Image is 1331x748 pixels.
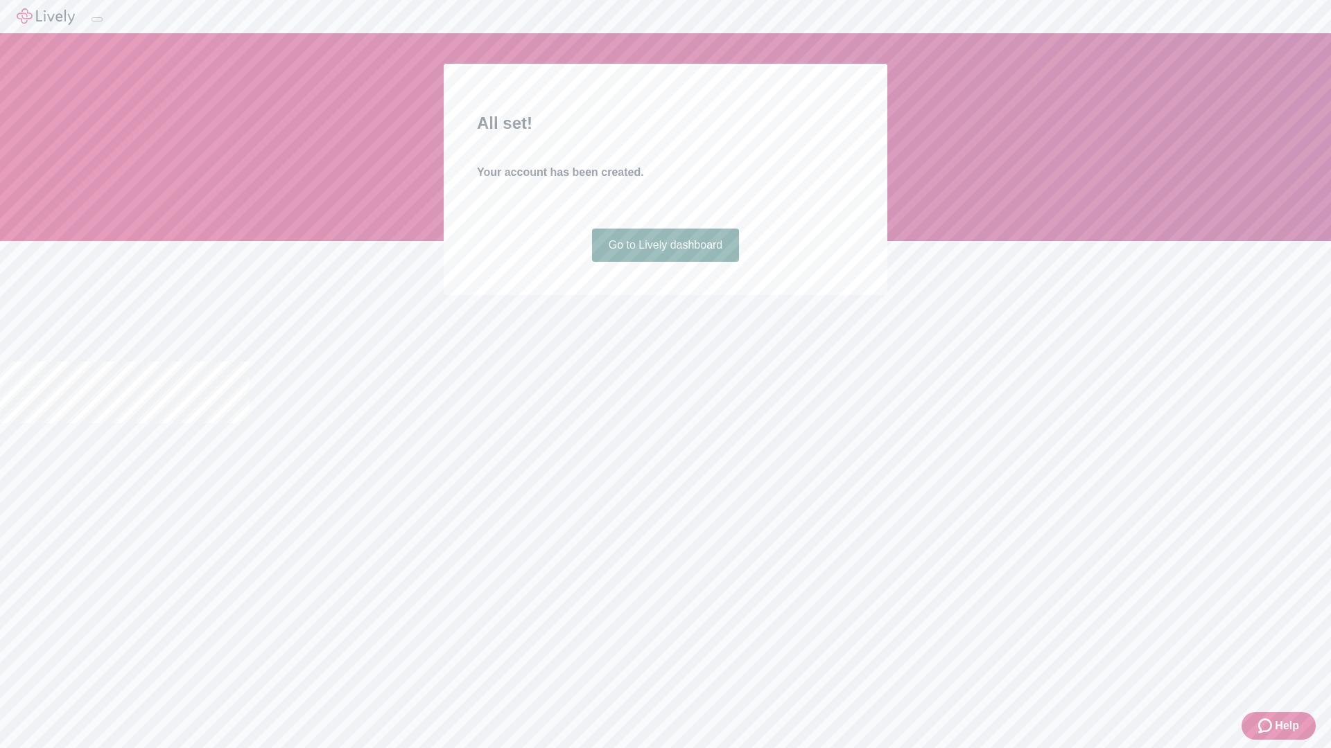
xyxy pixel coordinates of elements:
[1275,718,1299,734] span: Help
[592,229,740,262] a: Go to Lively dashboard
[477,164,854,181] h4: Your account has been created.
[17,8,75,25] img: Lively
[1258,718,1275,734] svg: Zendesk support icon
[92,17,103,21] button: Log out
[1242,712,1316,740] button: Zendesk support iconHelp
[477,111,854,136] h2: All set!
